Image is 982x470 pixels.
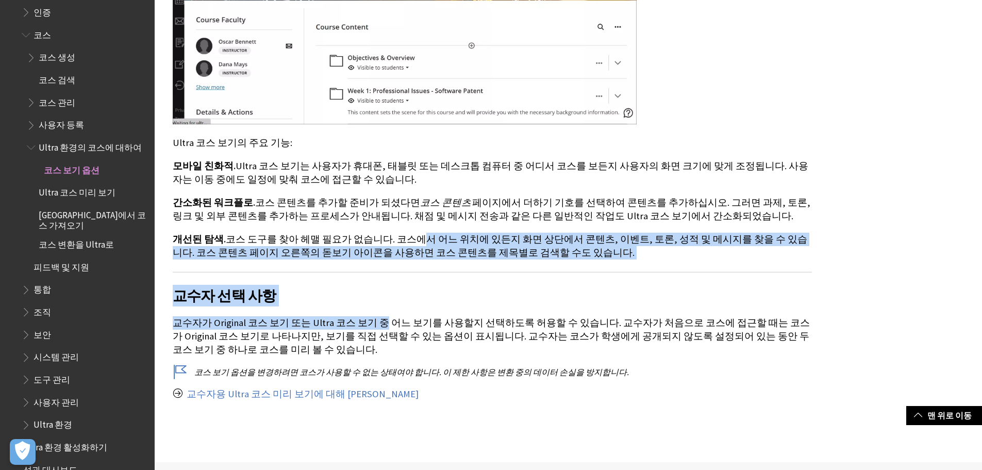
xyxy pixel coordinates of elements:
span: 코스 콘텐츠 [420,197,471,208]
span: 모바일 친화적. [173,160,236,172]
a: 교수자용 Ultra 코스 미리 보기에 대해 [PERSON_NAME] [187,388,419,400]
span: Ultra 코스 미리 보기 [39,184,115,198]
p: 코스 보기 옵션을 변경하려면 코스가 사용할 수 없는 상태여야 합니다. 이 제한 사항은 변환 중의 데이터 손실을 방지합니다. [173,366,812,378]
p: Ultra 코스 보기의 주요 기능: [173,136,812,150]
span: 사용자 등록 [39,117,84,131]
span: 코스 변환을 Ultra로 [39,236,114,250]
span: 피드백 및 지원 [34,258,89,272]
span: 개선된 탐색. [173,233,226,245]
span: 사용자 관리 [34,394,79,408]
span: 코스 검색 [39,71,75,85]
span: 인증 [34,4,51,18]
span: 코스 [34,26,51,40]
p: Ultra 코스 보기는 사용자가 휴대폰, 태블릿 또는 데스크톱 컴퓨터 중 어디서 코스를 보든지 사용자의 화면 크기에 맞게 조정됩니다. 사용자는 이동 중에도 일정에 맞춰 코스에... [173,159,812,186]
span: 시스템 관리 [34,349,79,363]
span: 코스 생성 [39,49,75,63]
span: 도구 관리 [34,371,70,385]
p: 코스 도구를 찾아 헤맬 필요가 없습니다. 코스에서 어느 위치에 있든지 화면 상단에서 콘텐츠, 이벤트, 토론, 성적 및 메시지를 찾을 수 있습니다. 코스 콘텐츠 페이지 오른쪽의... [173,233,812,260]
p: 교수자가 Original 코스 보기 또는 Ultra 코스 보기 중 어느 보기를 사용할지 선택하도록 허용할 수 있습니다. 교수자가 처음으로 코스에 접근할 때는 코스가 Origi... [173,316,812,357]
h2: 교수자 선택 사항 [173,272,812,306]
span: [GEOGRAPHIC_DATA]에서 코스 가져오기 [39,206,147,231]
span: 조직 [34,303,51,317]
span: 간소화된 워크플로. [173,197,255,208]
span: Ultra 환경 [34,416,72,430]
button: 개방형 기본 설정 [10,439,36,465]
span: Ultra 환경의 코스에 대하여 [39,139,142,153]
a: 맨 위로 이동 [906,406,982,425]
span: 통합 [34,281,51,295]
span: 코스 관리 [39,94,75,108]
p: 코스 콘텐츠를 추가할 준비가 되셨다면 페이지에서 더하기 기호를 선택하여 콘텐츠를 추가하십시오. 그러면 과제, 토론, 링크 및 외부 콘텐츠를 추가하는 프로세스가 안내됩니다. 채... [173,196,812,223]
span: 코스 보기 옵션 [44,161,99,175]
span: 보안 [34,326,51,340]
span: Ultra 환경 활성화하기 [23,439,107,452]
